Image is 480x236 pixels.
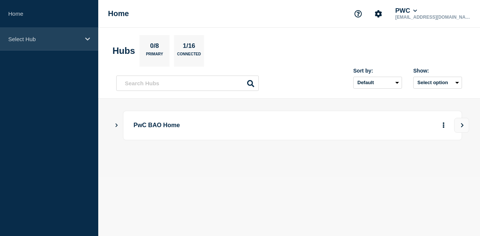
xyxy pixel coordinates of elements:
[146,52,163,60] p: Primary
[147,42,162,52] p: 0/8
[413,77,462,89] button: Select option
[108,9,129,18] h1: Home
[8,36,80,42] p: Select Hub
[394,7,418,15] button: PWC
[353,77,402,89] select: Sort by
[439,119,448,132] button: More actions
[394,15,472,20] p: [EMAIL_ADDRESS][DOMAIN_NAME]
[177,52,201,60] p: Connected
[133,119,327,132] p: PwC BAO Home
[115,123,118,128] button: Show Connected Hubs
[413,68,462,74] div: Show:
[350,6,366,22] button: Support
[116,76,259,91] input: Search Hubs
[180,42,198,52] p: 1/16
[353,68,402,74] div: Sort by:
[112,46,135,56] h2: Hubs
[454,118,469,133] button: View
[370,6,386,22] button: Account settings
